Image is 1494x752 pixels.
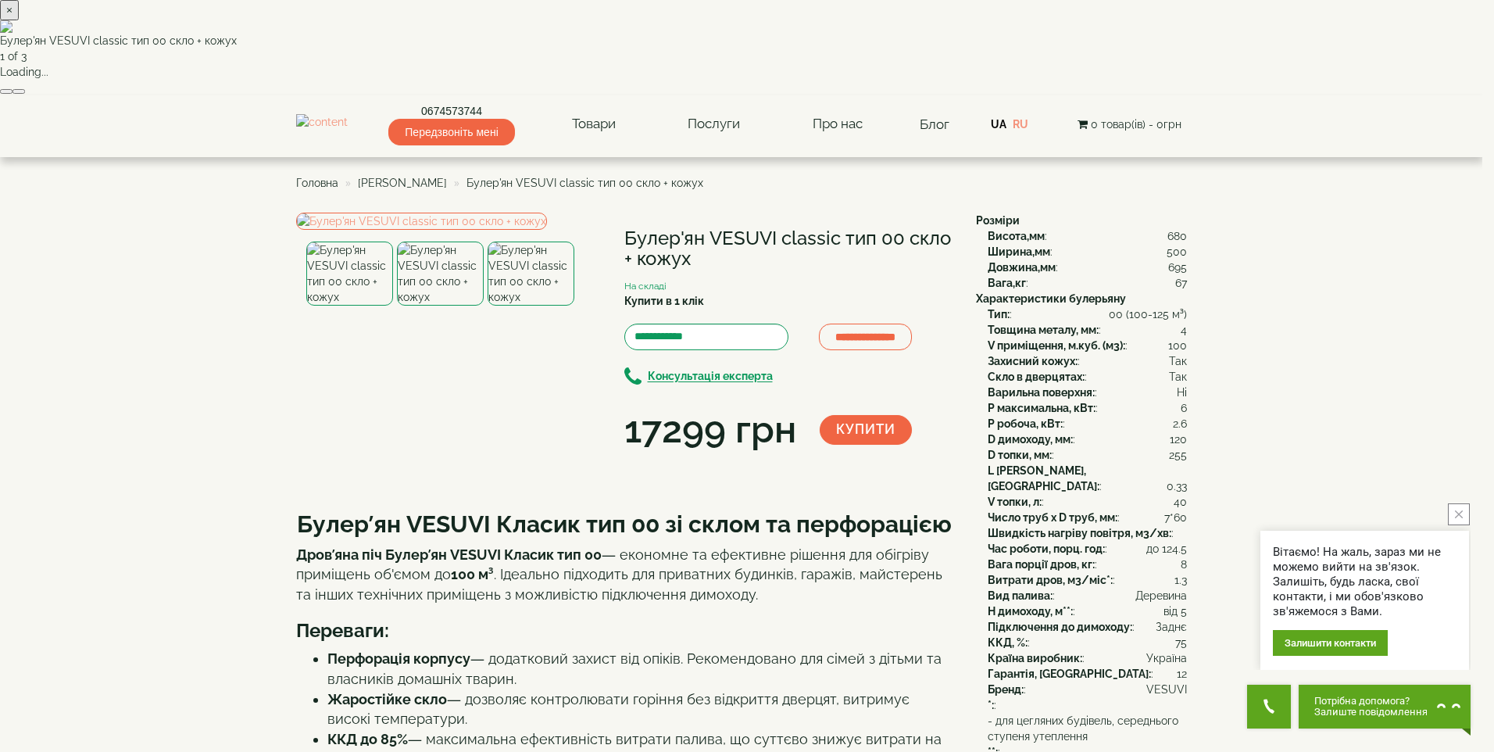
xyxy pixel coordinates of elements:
[920,116,949,132] a: Блог
[988,605,1073,618] b: H димоходу, м**:
[1448,503,1470,525] button: close button
[988,494,1187,510] div: :
[672,106,756,142] a: Послуги
[1091,118,1181,131] span: 0 товар(ів) - 0грн
[466,177,703,189] span: Булер'ян VESUVI classic тип 00 скло + кожух
[1156,619,1187,635] span: Заднє
[988,543,1105,555] b: Час роботи, порц. год:
[327,689,953,729] li: — дозволяє контролювати горіння без відкриття дверцят, витримує високі температури.
[988,668,1151,680] b: Гарантія, [GEOGRAPHIC_DATA]:
[1172,541,1187,557] span: 4.5
[296,177,338,189] a: Головна
[1168,260,1187,275] span: 695
[296,545,953,605] p: — економне та ефективне рішення для обігріву приміщень об'ємом до . Ідеально підходить для приват...
[988,463,1187,494] div: :
[1299,685,1471,729] button: Chat button
[988,261,1056,274] b: Довжина,мм
[988,400,1187,416] div: :
[1168,338,1187,353] span: 100
[988,511,1117,524] b: Число труб x D труб, мм:
[988,339,1125,352] b: V приміщення, м.куб. (м3):
[988,449,1052,461] b: D топки, мм:
[327,691,447,707] strong: Жаростійке скло
[1181,322,1187,338] span: 4
[988,308,1010,320] b: Тип:
[388,119,514,145] span: Передзвоніть мені
[296,546,602,563] strong: Дров’яна піч Булер’ян VESUVI Класик тип 00
[988,525,1187,541] div: :
[1146,650,1187,666] span: Україна
[1273,630,1388,656] div: Залишити контакти
[1073,116,1186,133] button: 0 товар(ів) - 0грн
[1181,400,1187,416] span: 6
[1146,682,1187,697] span: VESUVI
[988,338,1187,353] div: :
[976,292,1126,305] b: Характеристики булерьяну
[1177,385,1187,400] span: Ні
[988,369,1187,385] div: :
[988,244,1187,260] div: :
[988,386,1095,399] b: Варильна поверхня:
[1175,635,1187,650] span: 75
[988,541,1187,557] div: :
[988,230,1045,242] b: Висота,мм
[1174,494,1187,510] span: 40
[556,106,631,142] a: Товари
[1314,696,1428,707] span: Потрібна допомога?
[988,432,1187,447] div: :
[1174,572,1187,588] span: 1.3
[988,385,1187,400] div: :
[988,260,1187,275] div: :
[1167,228,1187,244] span: 680
[988,324,1099,336] b: Товщина металу, мм:
[1146,541,1172,557] span: до 12
[988,652,1082,664] b: Країна виробник:
[991,118,1006,131] a: UA
[1314,707,1428,718] span: Залиште повідомлення
[988,713,1187,744] span: - для цегляних будівель, середнього ступеня утеплення
[1169,353,1187,369] span: Так
[988,603,1187,619] div: :
[820,415,912,445] button: Купити
[988,355,1078,367] b: Захисний кожух:
[988,416,1187,432] div: :
[13,89,25,94] button: Next (Right arrow key)
[988,402,1095,414] b: P максимальна, кВт:
[988,666,1187,682] div: :
[306,242,393,306] img: Булер'ян VESUVI classic тип 00 скло + кожух
[1177,666,1187,682] span: 12
[1167,478,1187,494] span: 0.33
[624,228,953,270] h1: Булер'ян VESUVI classic тип 00 скло + кожух
[976,214,1020,227] b: Розміри
[988,636,1028,649] b: ККД, %:
[296,213,547,230] img: Булер'ян VESUVI classic тип 00 скло + кожух
[988,635,1187,650] div: :
[1175,275,1187,291] span: 67
[988,447,1187,463] div: :
[988,433,1073,446] b: D димоходу, мм:
[988,650,1187,666] div: :
[988,682,1187,697] div: :
[988,417,1063,430] b: P робоча, кВт:
[327,650,470,667] strong: Перфорація корпусу
[988,275,1187,291] div: :
[1181,557,1187,572] span: 8
[988,683,1024,696] b: Бренд:
[624,403,796,457] div: 17299 грн
[296,619,389,642] b: Переваги:
[988,589,1053,602] b: Вид палива:
[988,697,1187,713] div: :
[327,731,408,747] strong: ККД до 85%
[988,574,1113,586] b: Витрати дров, м3/міс*:
[296,114,348,134] img: content
[1170,432,1187,447] span: 120
[988,322,1187,338] div: :
[624,293,704,309] label: Купити в 1 клік
[988,619,1187,635] div: :
[988,353,1187,369] div: :
[1247,685,1291,729] button: Get Call button
[988,558,1095,571] b: Вага порції дров, кг:
[988,588,1187,603] div: :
